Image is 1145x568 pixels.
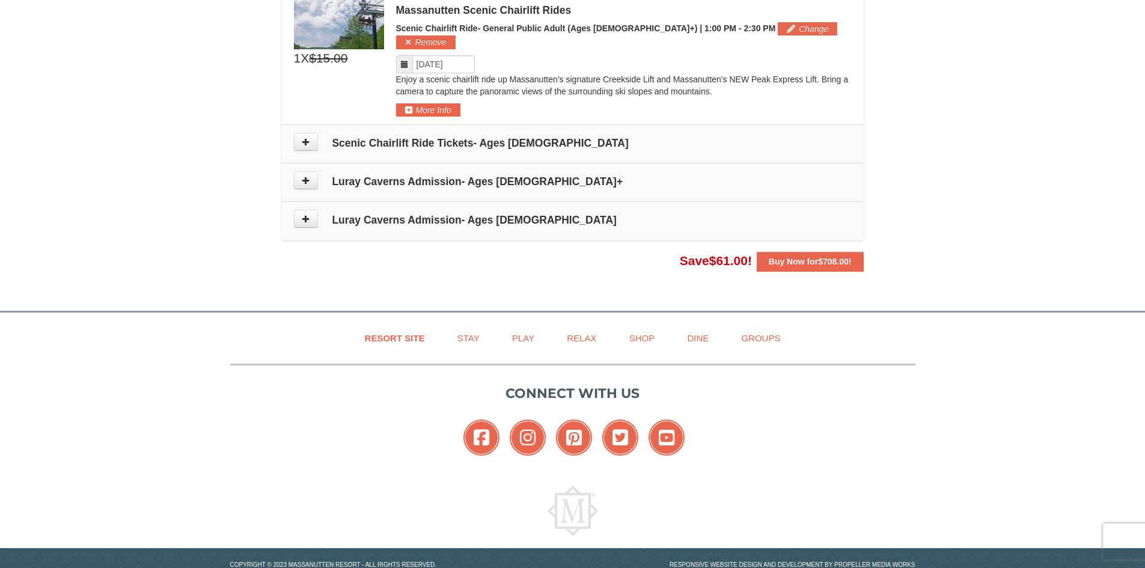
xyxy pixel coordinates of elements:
span: 1 [294,49,301,67]
span: Scenic Chairlift Ride- General Public Adult (Ages [DEMOGRAPHIC_DATA]+) | 1:00 PM - 2:30 PM [396,23,776,33]
p: Connect with us [230,383,915,403]
h4: Luray Caverns Admission- Ages [DEMOGRAPHIC_DATA]+ [294,176,852,188]
button: More Info [396,103,460,117]
a: Play [497,325,549,352]
h4: Luray Caverns Admission- Ages [DEMOGRAPHIC_DATA] [294,214,852,226]
a: Shop [614,325,670,352]
a: Resort Site [350,325,440,352]
p: Enjoy a scenic chairlift ride up Massanutten’s signature Creekside Lift and Massanutten's NEW Pea... [396,73,852,97]
button: Buy Now for$708.00! [757,252,864,271]
div: Massanutten Scenic Chairlift Rides [396,4,852,16]
span: Save ! [680,254,752,267]
span: $708.00 [818,257,849,266]
strong: Buy Now for ! [769,257,852,266]
span: $15.00 [309,49,347,67]
a: Relax [552,325,611,352]
button: Remove [396,35,456,49]
span: $61.00 [709,254,748,267]
a: Stay [442,325,495,352]
a: Dine [672,325,724,352]
button: Change [778,22,837,35]
img: Massanutten Resort Logo [548,486,598,536]
a: Responsive website design and development by Propeller Media Works [670,561,915,568]
a: Groups [726,325,795,352]
span: X [301,49,309,67]
h4: Scenic Chairlift Ride Tickets- Ages [DEMOGRAPHIC_DATA] [294,137,852,149]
